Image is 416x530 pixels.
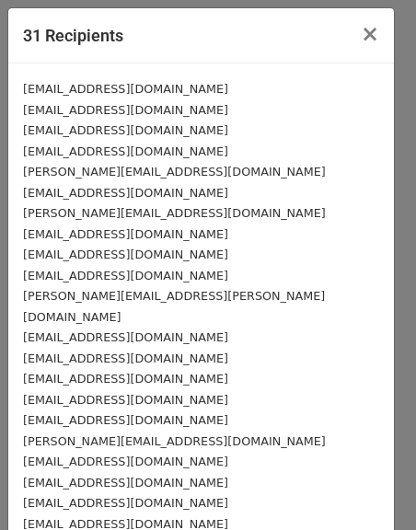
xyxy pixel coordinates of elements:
[23,165,326,179] small: [PERSON_NAME][EMAIL_ADDRESS][DOMAIN_NAME]
[23,186,228,200] small: [EMAIL_ADDRESS][DOMAIN_NAME]
[23,330,228,344] small: [EMAIL_ADDRESS][DOMAIN_NAME]
[23,227,228,241] small: [EMAIL_ADDRESS][DOMAIN_NAME]
[23,413,228,427] small: [EMAIL_ADDRESS][DOMAIN_NAME]
[23,248,228,261] small: [EMAIL_ADDRESS][DOMAIN_NAME]
[23,351,228,365] small: [EMAIL_ADDRESS][DOMAIN_NAME]
[23,476,228,490] small: [EMAIL_ADDRESS][DOMAIN_NAME]
[23,123,228,137] small: [EMAIL_ADDRESS][DOMAIN_NAME]
[23,289,325,324] small: [PERSON_NAME][EMAIL_ADDRESS][PERSON_NAME][DOMAIN_NAME]
[23,372,228,386] small: [EMAIL_ADDRESS][DOMAIN_NAME]
[361,21,379,47] span: ×
[23,23,123,48] h5: 31 Recipients
[23,434,326,448] small: [PERSON_NAME][EMAIL_ADDRESS][DOMAIN_NAME]
[23,496,228,510] small: [EMAIL_ADDRESS][DOMAIN_NAME]
[23,393,228,407] small: [EMAIL_ADDRESS][DOMAIN_NAME]
[23,455,228,468] small: [EMAIL_ADDRESS][DOMAIN_NAME]
[23,144,228,158] small: [EMAIL_ADDRESS][DOMAIN_NAME]
[23,206,326,220] small: [PERSON_NAME][EMAIL_ADDRESS][DOMAIN_NAME]
[23,103,228,117] small: [EMAIL_ADDRESS][DOMAIN_NAME]
[346,8,394,60] button: Close
[23,269,228,282] small: [EMAIL_ADDRESS][DOMAIN_NAME]
[324,442,416,530] iframe: Chat Widget
[23,82,228,96] small: [EMAIL_ADDRESS][DOMAIN_NAME]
